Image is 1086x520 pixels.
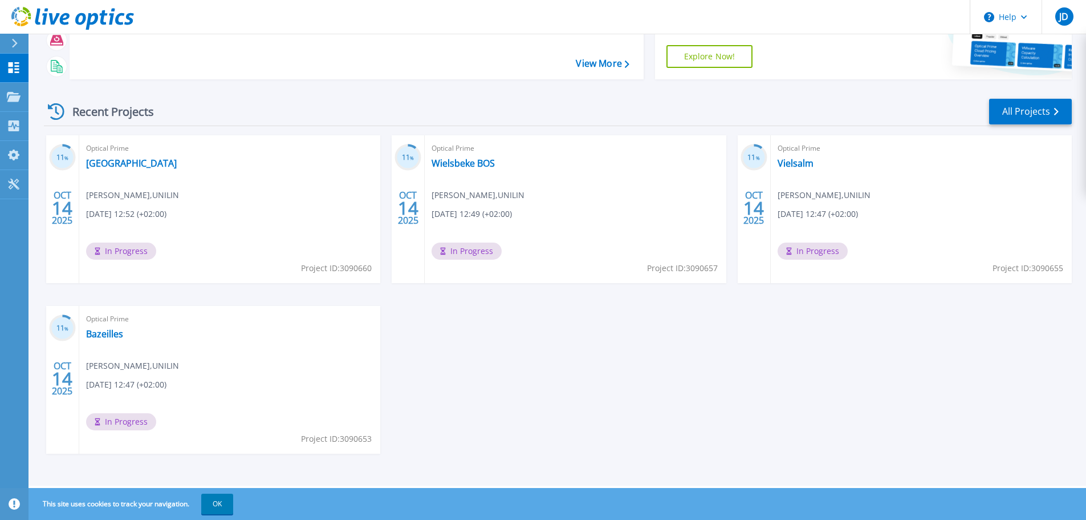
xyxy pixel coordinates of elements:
[201,494,233,514] button: OK
[86,413,156,430] span: In Progress
[64,325,68,332] span: %
[397,187,419,229] div: OCT 2025
[44,98,169,126] div: Recent Projects
[86,328,123,340] a: Bazeilles
[778,208,858,220] span: [DATE] 12:47 (+02:00)
[778,189,871,201] span: [PERSON_NAME] , UNILIN
[647,262,718,275] span: Project ID: 3090657
[52,203,72,213] span: 14
[432,158,495,169] a: Wielsbeke BOS
[86,208,166,220] span: [DATE] 12:52 (+02:00)
[31,494,233,514] span: This site uses cookies to track your navigation.
[51,358,73,400] div: OCT 2025
[64,155,68,161] span: %
[778,243,848,260] span: In Progress
[432,243,502,260] span: In Progress
[398,203,418,213] span: 14
[49,322,76,335] h3: 11
[743,203,764,213] span: 14
[86,189,179,201] span: [PERSON_NAME] , UNILIN
[576,58,629,69] a: View More
[1059,12,1068,21] span: JD
[86,313,373,325] span: Optical Prime
[989,99,1072,124] a: All Projects
[993,262,1063,275] span: Project ID: 3090655
[301,262,372,275] span: Project ID: 3090660
[666,45,753,68] a: Explore Now!
[301,433,372,445] span: Project ID: 3090653
[410,155,414,161] span: %
[778,142,1065,155] span: Optical Prime
[394,151,421,164] h3: 11
[86,360,179,372] span: [PERSON_NAME] , UNILIN
[86,243,156,260] span: In Progress
[756,155,760,161] span: %
[86,158,177,169] a: [GEOGRAPHIC_DATA]
[86,142,373,155] span: Optical Prime
[778,158,814,169] a: Vielsalm
[49,151,76,164] h3: 11
[741,151,767,164] h3: 11
[432,189,524,201] span: [PERSON_NAME] , UNILIN
[432,208,512,220] span: [DATE] 12:49 (+02:00)
[86,378,166,391] span: [DATE] 12:47 (+02:00)
[432,142,719,155] span: Optical Prime
[52,374,72,384] span: 14
[51,187,73,229] div: OCT 2025
[743,187,764,229] div: OCT 2025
